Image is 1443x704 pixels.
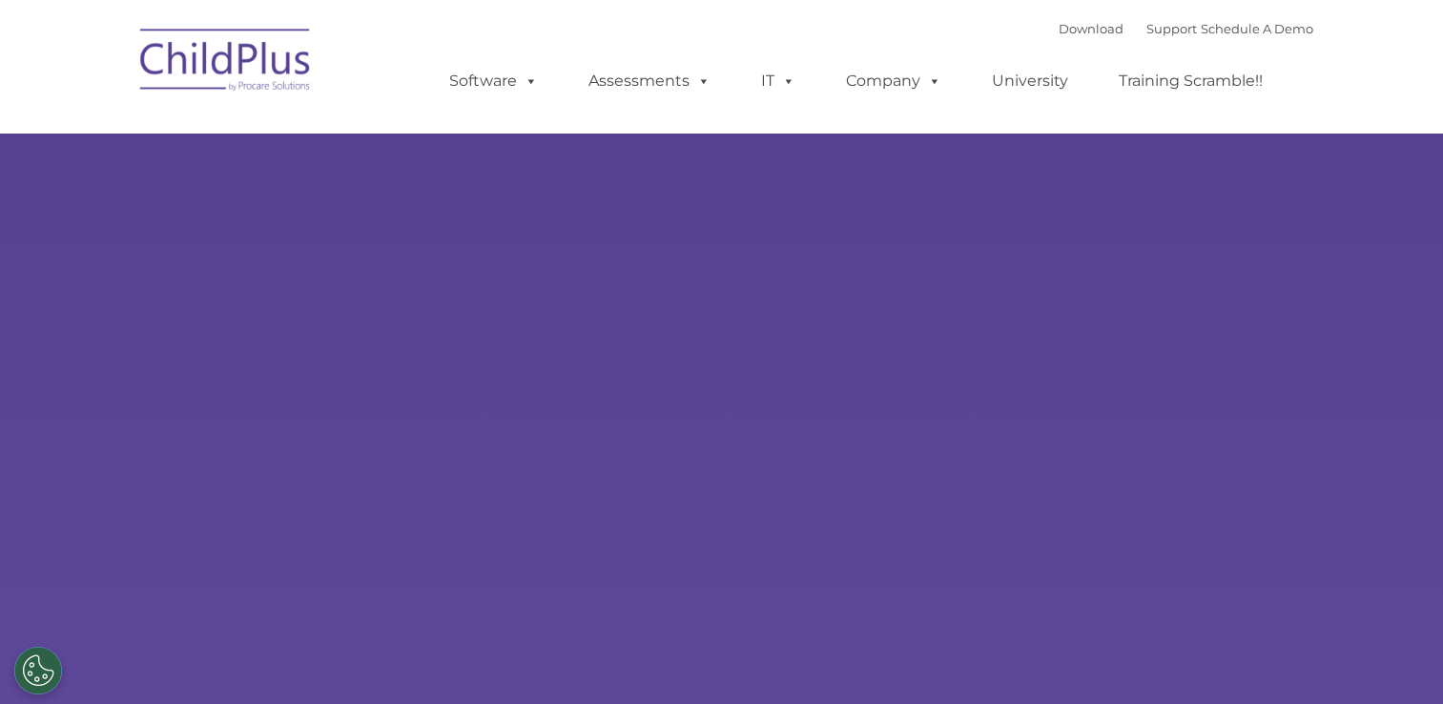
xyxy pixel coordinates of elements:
a: Assessments [569,62,730,100]
img: ChildPlus by Procare Solutions [131,15,321,111]
button: Cookies Settings [14,647,62,694]
a: Support [1146,21,1197,36]
a: University [973,62,1087,100]
a: Company [827,62,960,100]
a: Download [1059,21,1123,36]
font: | [1059,21,1313,36]
a: Software [430,62,557,100]
a: Training Scramble!! [1100,62,1282,100]
a: Schedule A Demo [1201,21,1313,36]
a: IT [742,62,814,100]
